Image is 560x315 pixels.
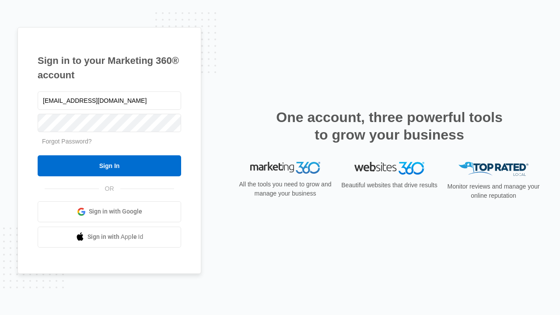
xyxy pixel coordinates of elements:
[458,162,528,176] img: Top Rated Local
[250,162,320,174] img: Marketing 360
[38,155,181,176] input: Sign In
[354,162,424,175] img: Websites 360
[87,232,143,241] span: Sign in with Apple Id
[89,207,142,216] span: Sign in with Google
[340,181,438,190] p: Beautiful websites that drive results
[38,201,181,222] a: Sign in with Google
[273,108,505,143] h2: One account, three powerful tools to grow your business
[42,138,92,145] a: Forgot Password?
[236,180,334,198] p: All the tools you need to grow and manage your business
[444,182,542,200] p: Monitor reviews and manage your online reputation
[38,91,181,110] input: Email
[38,227,181,248] a: Sign in with Apple Id
[99,184,120,193] span: OR
[38,53,181,82] h1: Sign in to your Marketing 360® account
